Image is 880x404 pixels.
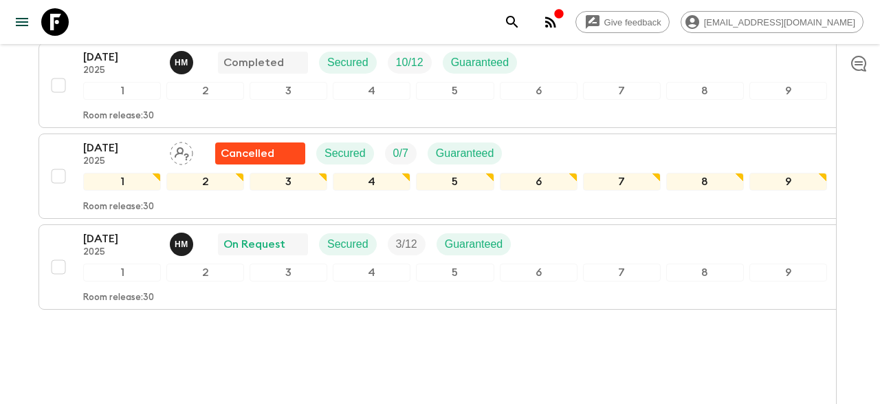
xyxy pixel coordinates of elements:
div: 6 [500,264,577,281]
span: Assign pack leader [170,146,193,157]
p: 2025 [83,156,159,167]
span: [EMAIL_ADDRESS][DOMAIN_NAME] [696,17,863,28]
p: Guaranteed [445,236,503,253]
div: 9 [749,264,827,281]
button: [DATE]2025Halfani MbashaOn RequestSecuredTrip FillGuaranteed123456789Room release:30 [38,224,841,310]
div: 2 [166,173,244,191]
button: [DATE]2025Assign pack leaderFlash Pack cancellationSecuredTrip FillGuaranteed123456789Room releas... [38,134,841,219]
div: 9 [749,173,827,191]
p: 2025 [83,247,159,258]
p: 3 / 12 [396,236,417,253]
div: 4 [333,264,410,281]
span: Give feedback [597,17,669,28]
div: 1 [83,173,161,191]
div: 7 [583,173,661,191]
div: 7 [583,264,661,281]
div: 3 [250,264,327,281]
div: 2 [166,264,244,281]
div: Trip Fill [388,233,426,255]
p: Completed [223,54,284,71]
p: Secured [327,54,368,71]
button: [DATE]2025Halfani MbashaCompletedSecuredTrip FillGuaranteed123456789Room release:30 [38,43,841,128]
div: 5 [416,82,494,100]
p: [DATE] [83,49,159,65]
div: Secured [319,52,377,74]
div: 6 [500,82,577,100]
p: Room release: 30 [83,202,154,213]
div: 4 [333,82,410,100]
div: 1 [83,264,161,281]
p: 10 / 12 [396,54,423,71]
a: Give feedback [575,11,670,33]
div: 2 [166,82,244,100]
button: search adventures [498,8,526,36]
div: 3 [250,82,327,100]
p: 0 / 7 [393,145,408,162]
p: 2025 [83,65,159,76]
button: menu [8,8,36,36]
p: Room release: 30 [83,293,154,304]
div: 8 [666,82,744,100]
div: 3 [250,173,327,191]
div: Flash Pack cancellation [215,142,305,164]
div: Secured [316,142,374,164]
div: Secured [319,233,377,255]
div: 5 [416,264,494,281]
div: 7 [583,82,661,100]
div: Trip Fill [385,142,417,164]
p: On Request [223,236,285,253]
p: Guaranteed [436,145,494,162]
p: Cancelled [221,145,274,162]
div: 8 [666,173,744,191]
p: [DATE] [83,140,159,156]
button: HM [170,233,196,256]
div: 9 [749,82,827,100]
p: H M [175,239,188,250]
div: 1 [83,82,161,100]
div: 4 [333,173,410,191]
span: Halfani Mbasha [170,55,196,66]
p: Room release: 30 [83,111,154,122]
p: [DATE] [83,231,159,247]
div: 8 [666,264,744,281]
span: Halfani Mbasha [170,237,196,248]
div: 6 [500,173,577,191]
p: Guaranteed [451,54,509,71]
div: [EMAIL_ADDRESS][DOMAIN_NAME] [681,11,863,33]
div: 5 [416,173,494,191]
p: Secured [324,145,366,162]
div: Trip Fill [388,52,432,74]
p: Secured [327,236,368,253]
